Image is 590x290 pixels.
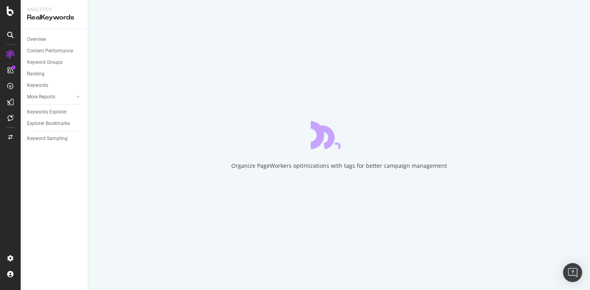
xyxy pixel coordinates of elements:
div: More Reports [27,93,55,101]
a: Content Performance [27,47,82,55]
div: Content Performance [27,47,73,55]
div: Overview [27,35,46,44]
div: Analytics [27,6,81,13]
a: Keyword Sampling [27,134,82,143]
a: More Reports [27,93,74,101]
div: Keyword Sampling [27,134,68,143]
div: animation [311,121,368,149]
div: Keywords [27,81,48,90]
div: RealKeywords [27,13,81,22]
div: Explorer Bookmarks [27,119,70,128]
div: Organize PageWorkers optimizations with tags for better campaign management [231,162,447,170]
a: Ranking [27,70,82,78]
div: Keywords Explorer [27,108,67,116]
div: Open Intercom Messenger [563,263,582,282]
div: Keyword Groups [27,58,62,67]
a: Explorer Bookmarks [27,119,82,128]
div: Ranking [27,70,44,78]
a: Keyword Groups [27,58,82,67]
a: Keywords [27,81,82,90]
a: Keywords Explorer [27,108,82,116]
a: Overview [27,35,82,44]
